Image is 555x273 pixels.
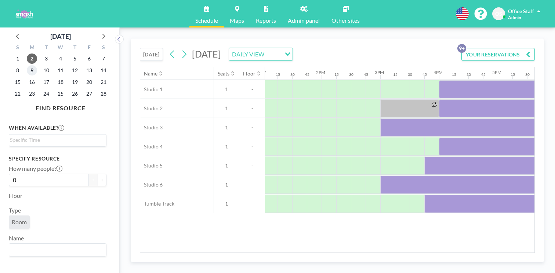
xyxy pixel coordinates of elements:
div: Seats [218,70,229,77]
span: Saturday, February 14, 2026 [98,65,109,75]
span: Wednesday, February 4, 2026 [55,54,66,64]
div: 45 [481,72,486,77]
div: 15 [334,72,339,77]
div: Search for option [229,48,293,60]
div: Floor [243,70,255,77]
h4: FIND RESOURCE [9,102,112,112]
span: Saturday, February 7, 2026 [98,54,109,64]
div: 5PM [492,70,501,75]
span: Studio 5 [140,162,163,169]
div: Search for option [9,244,106,256]
span: Friday, February 20, 2026 [84,77,94,87]
button: [DATE] [140,48,163,61]
span: Friday, February 6, 2026 [84,54,94,64]
div: 30 [525,72,530,77]
span: Maps [230,18,244,23]
div: S [11,43,25,53]
div: 45 [364,72,368,77]
div: 15 [452,72,456,77]
span: Sunday, February 8, 2026 [12,65,23,75]
span: Studio 6 [140,181,163,188]
span: - [239,162,265,169]
span: Monday, February 2, 2026 [27,54,37,64]
span: Thursday, February 5, 2026 [70,54,80,64]
span: - [239,105,265,112]
span: 1 [214,181,239,188]
span: 1 [214,105,239,112]
span: Room [12,218,27,225]
span: 1 [214,124,239,131]
img: organization-logo [12,7,36,21]
span: Saturday, February 28, 2026 [98,89,109,99]
div: 15 [511,72,515,77]
span: - [239,143,265,150]
span: - [239,181,265,188]
div: W [54,43,68,53]
h3: Specify resource [9,155,106,162]
span: Monday, February 9, 2026 [27,65,37,75]
span: Friday, February 27, 2026 [84,89,94,99]
div: T [39,43,54,53]
span: - [239,124,265,131]
span: OS [495,11,502,17]
span: Wednesday, February 25, 2026 [55,89,66,99]
span: Sunday, February 15, 2026 [12,77,23,87]
input: Search for option [10,245,102,255]
span: Office Staff [508,8,534,14]
span: Monday, February 16, 2026 [27,77,37,87]
span: Other sites [331,18,360,23]
div: 45 [305,72,309,77]
span: 1 [214,200,239,207]
span: Thursday, February 19, 2026 [70,77,80,87]
div: F [82,43,96,53]
span: Admin panel [288,18,320,23]
label: Name [9,235,24,242]
div: M [25,43,39,53]
div: T [68,43,82,53]
div: 4PM [434,70,443,75]
span: Studio 1 [140,86,163,93]
div: 15 [276,72,280,77]
span: Tuesday, February 17, 2026 [41,77,51,87]
span: Thursday, February 12, 2026 [70,65,80,75]
div: 15 [393,72,398,77]
div: 3PM [375,70,384,75]
span: Tuesday, February 24, 2026 [41,89,51,99]
label: Type [9,207,21,214]
div: S [96,43,110,53]
label: How many people? [9,165,62,172]
span: Sunday, February 1, 2026 [12,54,23,64]
span: Studio 3 [140,124,163,131]
span: Wednesday, February 11, 2026 [55,65,66,75]
div: 30 [408,72,412,77]
span: Sunday, February 22, 2026 [12,89,23,99]
button: + [98,174,106,186]
div: 45 [422,72,427,77]
span: Studio 4 [140,143,163,150]
label: Floor [9,192,22,199]
div: Search for option [9,134,106,145]
span: Saturday, February 21, 2026 [98,77,109,87]
span: Tumble Track [140,200,174,207]
span: - [239,200,265,207]
span: 1 [214,143,239,150]
input: Search for option [10,136,102,144]
span: Admin [508,15,521,20]
span: [DATE] [192,48,221,59]
span: Friday, February 13, 2026 [84,65,94,75]
span: 1 [214,162,239,169]
span: DAILY VIEW [231,49,266,59]
div: 2PM [316,70,325,75]
span: Wednesday, February 18, 2026 [55,77,66,87]
span: Schedule [195,18,218,23]
div: Name [144,70,157,77]
span: Reports [256,18,276,23]
span: - [239,86,265,93]
span: Tuesday, February 3, 2026 [41,54,51,64]
span: Thursday, February 26, 2026 [70,89,80,99]
span: Monday, February 23, 2026 [27,89,37,99]
div: 30 [467,72,471,77]
span: Studio 2 [140,105,163,112]
span: Tuesday, February 10, 2026 [41,65,51,75]
p: 9+ [457,44,466,53]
